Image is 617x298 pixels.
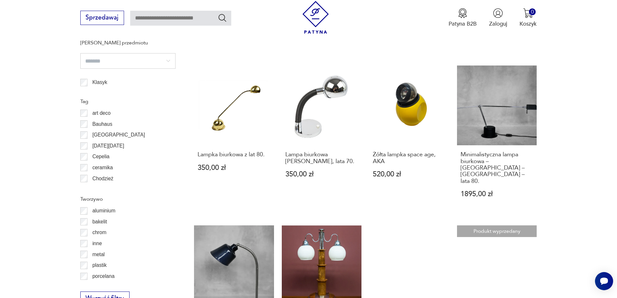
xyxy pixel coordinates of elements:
[80,195,176,203] p: Tworzywo
[595,272,613,290] iframe: Smartsupp widget button
[285,171,358,178] p: 350,00 zł
[449,8,477,28] a: Ikona medaluPatyna B2B
[198,164,270,171] p: 350,00 zł
[80,97,176,106] p: Tag
[92,120,112,128] p: Bauhaus
[529,8,536,15] div: 0
[369,66,449,213] a: Żółta lampka space age, AKAŻółta lampka space age, AKA520,00 zł
[92,218,107,226] p: bakelit
[92,109,110,117] p: art deco
[449,8,477,28] button: Patyna B2B
[92,78,107,87] p: Klasyk
[92,272,115,280] p: porcelana
[218,13,227,22] button: Szukaj
[493,8,503,18] img: Ikonka użytkownika
[285,151,358,165] h3: Lampa biurkowa [PERSON_NAME], lata 70.
[461,151,533,185] h3: Minimalistyczna lampa biurkowa – [GEOGRAPHIC_DATA] – [GEOGRAPHIC_DATA] – lata 80.
[285,31,358,38] p: 7530,00 zł
[461,191,533,197] p: 1895,00 zł
[92,131,145,139] p: [GEOGRAPHIC_DATA]
[80,11,124,25] button: Sprzedawaj
[373,171,446,178] p: 520,00 zł
[520,20,537,28] p: Koszyk
[458,8,468,18] img: Ikona medalu
[373,151,446,165] h3: Żółta lampka space age, AKA
[92,163,113,172] p: ceramika
[457,66,537,213] a: Minimalistyczna lampa biurkowa – Massive – Belgia – lata 80.Minimalistyczna lampa biurkowa – [GEO...
[80,39,176,47] p: [PERSON_NAME] przedmiotu
[92,207,115,215] p: aluminium
[92,283,109,291] p: porcelit
[449,20,477,28] p: Patyna B2B
[198,151,270,158] h3: Lampka biurkowa z lat 80.
[520,8,537,28] button: 0Koszyk
[92,142,124,150] p: [DATE][DATE]
[299,1,332,34] img: Patyna - sklep z meblami i dekoracjami vintage
[489,20,507,28] p: Zaloguj
[92,152,109,161] p: Cepelia
[80,16,124,21] a: Sprzedawaj
[282,66,362,213] a: Lampa biurkowa Hillebrand, lata 70.Lampa biurkowa [PERSON_NAME], lata 70.350,00 zł
[92,261,107,269] p: plastik
[489,8,507,28] button: Zaloguj
[92,174,113,183] p: Chodzież
[194,66,274,213] a: Lampka biurkowa z lat 80.Lampka biurkowa z lat 80.350,00 zł
[92,239,102,248] p: inne
[523,8,533,18] img: Ikona koszyka
[92,185,112,194] p: Ćmielów
[92,228,106,237] p: chrom
[92,250,105,259] p: metal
